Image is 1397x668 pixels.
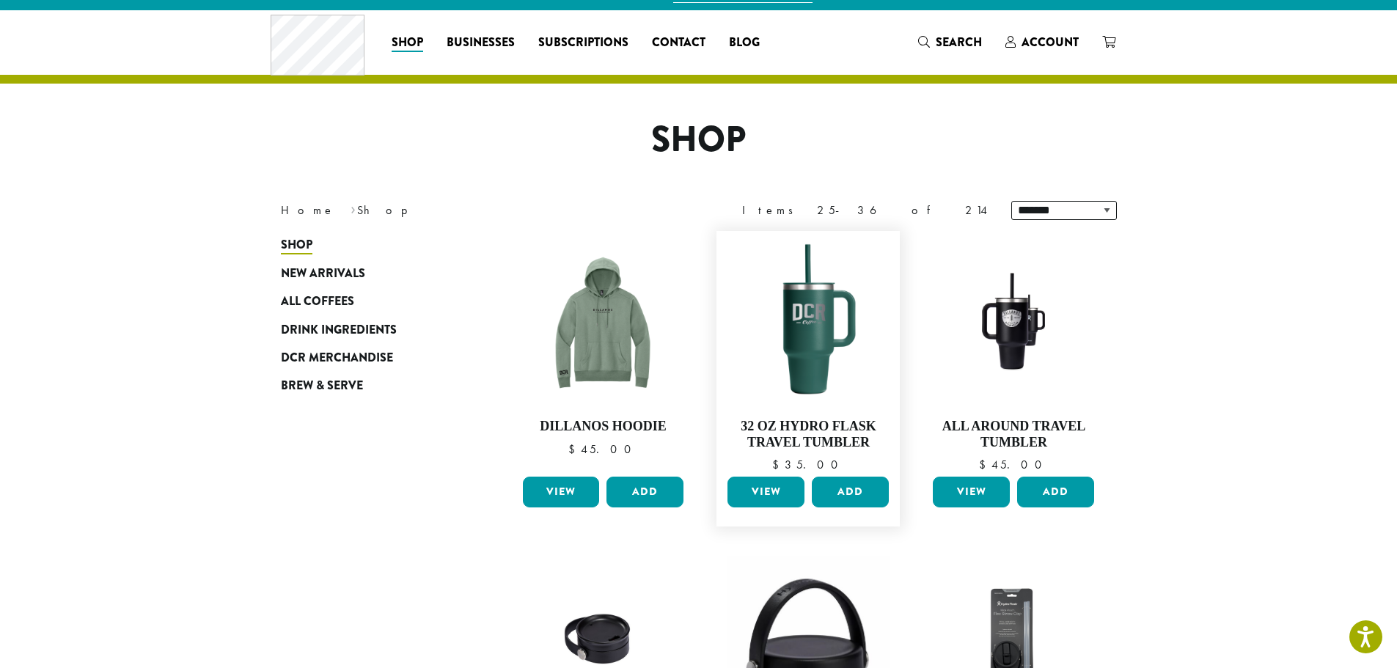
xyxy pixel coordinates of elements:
a: Home [281,202,335,218]
span: Brew & Serve [281,377,363,395]
a: Drink Ingredients [281,315,457,343]
img: T32_Black_1200x900.jpg [929,260,1098,386]
span: Subscriptions [538,34,628,52]
button: Add [606,477,683,507]
img: DCR-Dillanos-Hoodie-Laurel-Green.png [518,238,687,407]
h4: 32 oz Hydro Flask Travel Tumbler [724,419,892,450]
a: View [727,477,804,507]
div: Items 25-36 of 214 [742,202,989,219]
nav: Breadcrumb [281,202,677,219]
h1: Shop [270,119,1128,161]
span: DCR Merchandise [281,349,393,367]
span: All Coffees [281,293,354,311]
button: Add [1017,477,1094,507]
a: Dillanos Hoodie $45.00 [519,238,688,471]
a: Search [906,30,994,54]
a: Shop [281,231,457,259]
a: All Coffees [281,287,457,315]
bdi: 45.00 [568,441,638,457]
span: $ [979,457,991,472]
img: 32TravelTumbler_Fir-e1741126779857.png [724,238,892,407]
a: Brew & Serve [281,372,457,400]
span: New Arrivals [281,265,365,283]
a: DCR Merchandise [281,344,457,372]
span: Drink Ingredients [281,321,397,339]
span: Shop [281,236,312,254]
a: View [933,477,1010,507]
bdi: 45.00 [979,457,1049,472]
span: $ [568,441,581,457]
a: 32 oz Hydro Flask Travel Tumbler $35.00 [724,238,892,471]
h4: Dillanos Hoodie [519,419,688,435]
a: All Around Travel Tumbler $45.00 [929,238,1098,471]
a: New Arrivals [281,260,457,287]
span: $ [772,457,785,472]
a: View [523,477,600,507]
span: Blog [729,34,760,52]
span: Account [1022,34,1079,51]
span: Search [936,34,982,51]
span: › [351,197,356,219]
h4: All Around Travel Tumbler [929,419,1098,450]
span: Businesses [447,34,515,52]
span: Contact [652,34,705,52]
a: Shop [380,31,435,54]
bdi: 35.00 [772,457,845,472]
span: Shop [392,34,423,52]
button: Add [812,477,889,507]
